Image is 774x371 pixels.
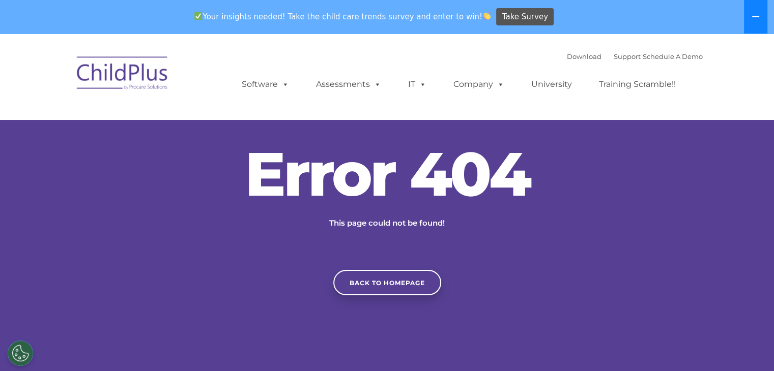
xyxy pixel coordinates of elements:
p: This page could not be found! [280,217,494,229]
span: Your insights needed! Take the child care trends survey and enter to win! [190,7,495,26]
a: Schedule A Demo [643,52,703,60]
a: Support [614,52,641,60]
a: University [521,74,582,95]
a: Back to homepage [333,270,441,295]
a: Company [443,74,514,95]
img: ✅ [194,12,202,20]
a: Download [567,52,601,60]
button: Cookies Settings [8,341,33,366]
h2: Error 404 [235,143,540,204]
font: | [567,52,703,60]
a: Software [232,74,299,95]
img: 👏 [483,12,491,20]
a: Training Scramble!! [589,74,686,95]
span: Take Survey [502,8,548,26]
a: IT [398,74,437,95]
img: ChildPlus by Procare Solutions [72,49,174,100]
a: Assessments [306,74,391,95]
a: Take Survey [496,8,554,26]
